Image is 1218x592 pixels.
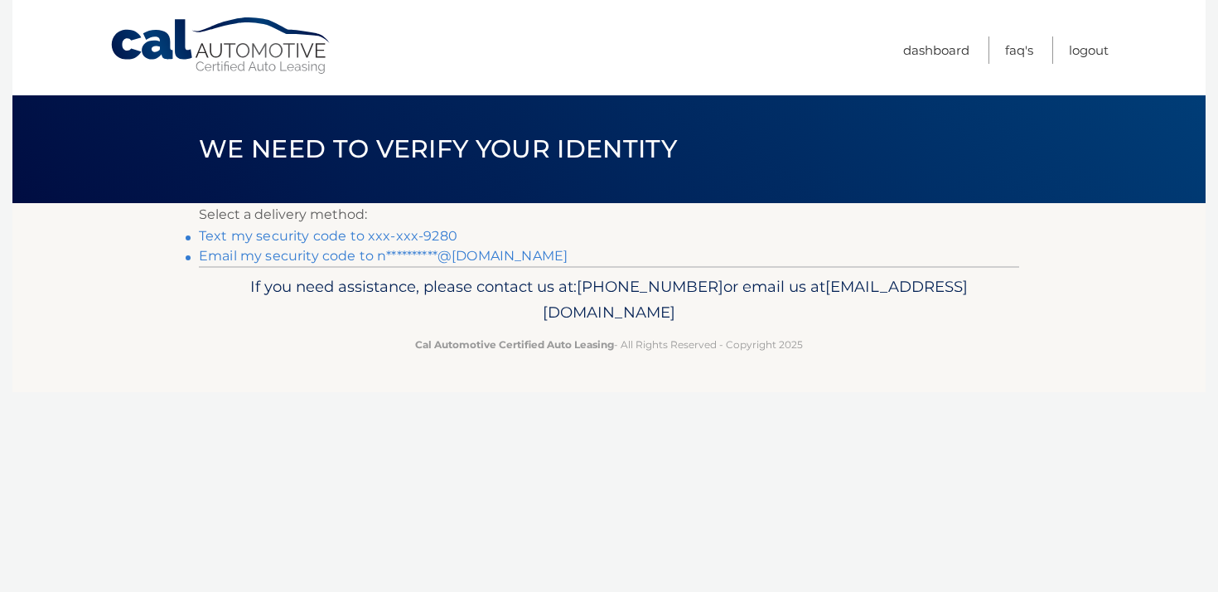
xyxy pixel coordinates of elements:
strong: Cal Automotive Certified Auto Leasing [415,338,614,351]
a: Cal Automotive [109,17,333,75]
a: FAQ's [1005,36,1033,64]
p: If you need assistance, please contact us at: or email us at [210,274,1008,327]
a: Email my security code to n**********@[DOMAIN_NAME] [199,248,568,264]
p: Select a delivery method: [199,203,1019,226]
a: Text my security code to xxx-xxx-9280 [199,228,457,244]
p: - All Rights Reserved - Copyright 2025 [210,336,1008,353]
a: Logout [1069,36,1109,64]
a: Dashboard [903,36,969,64]
span: [PHONE_NUMBER] [577,277,723,296]
span: We need to verify your identity [199,133,677,164]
